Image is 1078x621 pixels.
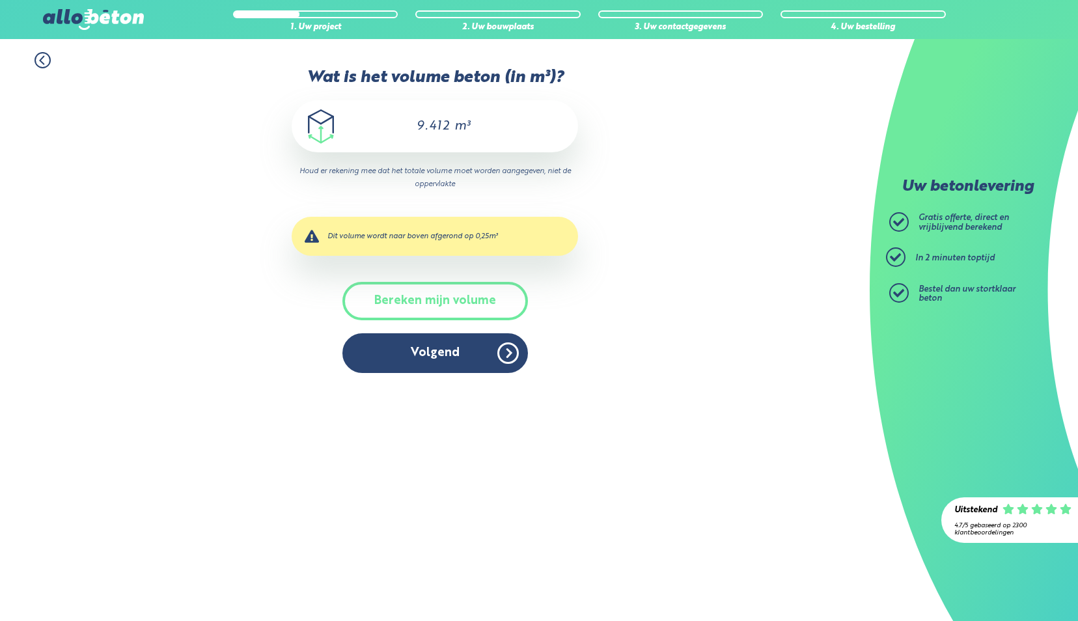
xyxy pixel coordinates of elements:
label: Wat is het volume beton (in m³)? [292,68,578,87]
button: Volgend [342,333,528,373]
div: 1. Uw project [233,23,398,33]
div: 2. Uw bouwplaats [415,23,581,33]
span: m³ [454,120,470,133]
button: Bereken mijn volume [342,282,528,320]
font: Dit volume wordt naar boven afgerond op 0,25m³ [327,232,498,240]
div: 3. Uw contactgegevens [598,23,764,33]
div: 4. Uw bestelling [781,23,946,33]
iframe: Help widget launcher [962,570,1064,607]
i: Houd er rekening mee dat het totale volume moet worden aangegeven, niet de oppervlakte [292,165,578,190]
input: 0 [400,118,451,134]
img: Allobéton [43,9,143,30]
